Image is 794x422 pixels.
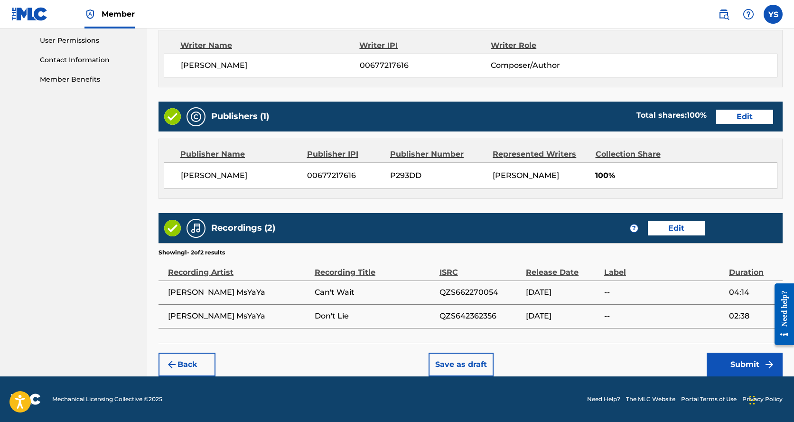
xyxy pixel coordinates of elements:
img: Recordings [190,223,202,234]
img: search [718,9,729,20]
div: Duration [729,257,778,278]
img: logo [11,394,41,405]
span: 00677217616 [307,170,383,181]
a: User Permissions [40,36,136,46]
div: Total shares: [636,110,707,121]
div: Drag [749,386,755,414]
button: Submit [707,353,783,376]
a: Privacy Policy [742,395,783,403]
img: Publishers [190,111,202,122]
span: [PERSON_NAME] [181,60,360,71]
span: [DATE] [526,310,599,322]
button: Back [159,353,215,376]
span: 00677217616 [360,60,491,71]
a: Member Benefits [40,75,136,84]
a: The MLC Website [626,395,675,403]
h5: Recordings (2) [211,223,275,234]
div: Publisher Number [390,149,486,160]
button: Save as draft [429,353,494,376]
span: 02:38 [729,310,778,322]
h5: Publishers (1) [211,111,269,122]
img: Valid [164,220,181,236]
div: Represented Writers [493,149,588,160]
div: Help [739,5,758,24]
button: Edit [716,110,773,124]
span: Mechanical Licensing Collective © 2025 [52,395,162,403]
span: QZS642362356 [439,310,521,322]
a: Need Help? [587,395,620,403]
iframe: Chat Widget [747,376,794,422]
span: -- [604,287,724,298]
span: P293DD [390,170,486,181]
div: Writer IPI [359,40,491,51]
img: MLC Logo [11,7,48,21]
span: [PERSON_NAME] MsYaYa [168,287,310,298]
img: 7ee5dd4eb1f8a8e3ef2f.svg [166,359,177,370]
div: User Menu [764,5,783,24]
div: Publisher IPI [307,149,383,160]
span: ? [630,225,638,232]
span: -- [604,310,724,322]
span: [DATE] [526,287,599,298]
span: Can't Wait [315,287,435,298]
div: Writer Role [491,40,610,51]
span: 100% [595,170,777,181]
div: ISRC [439,257,521,278]
div: Label [604,257,724,278]
span: [PERSON_NAME] [181,170,300,181]
span: [PERSON_NAME] [493,171,559,180]
img: f7272a7cc735f4ea7f67.svg [764,359,775,370]
span: Composer/Author [491,60,610,71]
button: Edit [648,221,705,235]
a: Public Search [714,5,733,24]
span: QZS662270054 [439,287,521,298]
span: [PERSON_NAME] MsYaYa [168,310,310,322]
span: Don't Lie [315,310,435,322]
div: Recording Title [315,257,435,278]
img: Valid [164,108,181,125]
span: 100 % [687,111,707,120]
iframe: Resource Center [767,276,794,353]
div: Collection Share [596,149,685,160]
div: Release Date [526,257,599,278]
p: Showing 1 - 2 of 2 results [159,248,225,257]
a: Portal Terms of Use [681,395,737,403]
div: Recording Artist [168,257,310,278]
img: help [743,9,754,20]
img: Top Rightsholder [84,9,96,20]
div: Writer Name [180,40,359,51]
span: 04:14 [729,287,778,298]
div: Publisher Name [180,149,300,160]
a: Contact Information [40,55,136,65]
span: Member [102,9,135,19]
